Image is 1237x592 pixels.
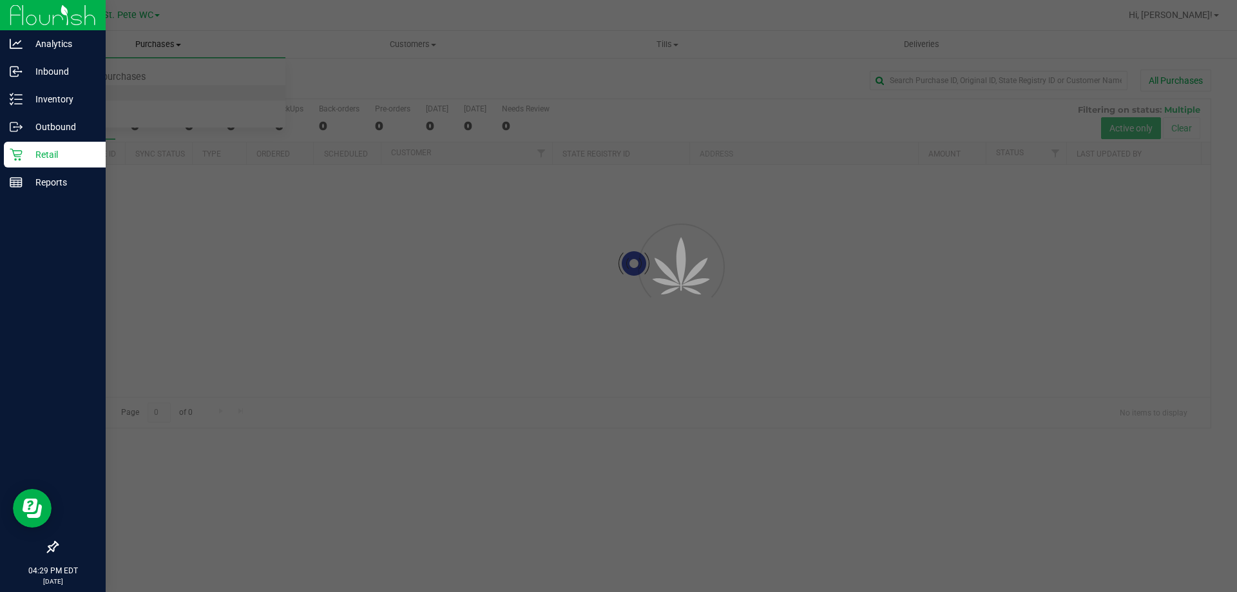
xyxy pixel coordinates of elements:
[23,64,100,79] p: Inbound
[10,37,23,50] inline-svg: Analytics
[6,565,100,577] p: 04:29 PM EDT
[13,489,52,528] iframe: Resource center
[23,147,100,162] p: Retail
[23,119,100,135] p: Outbound
[23,175,100,190] p: Reports
[23,91,100,107] p: Inventory
[10,65,23,78] inline-svg: Inbound
[10,148,23,161] inline-svg: Retail
[10,93,23,106] inline-svg: Inventory
[23,36,100,52] p: Analytics
[6,577,100,586] p: [DATE]
[10,176,23,189] inline-svg: Reports
[10,120,23,133] inline-svg: Outbound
